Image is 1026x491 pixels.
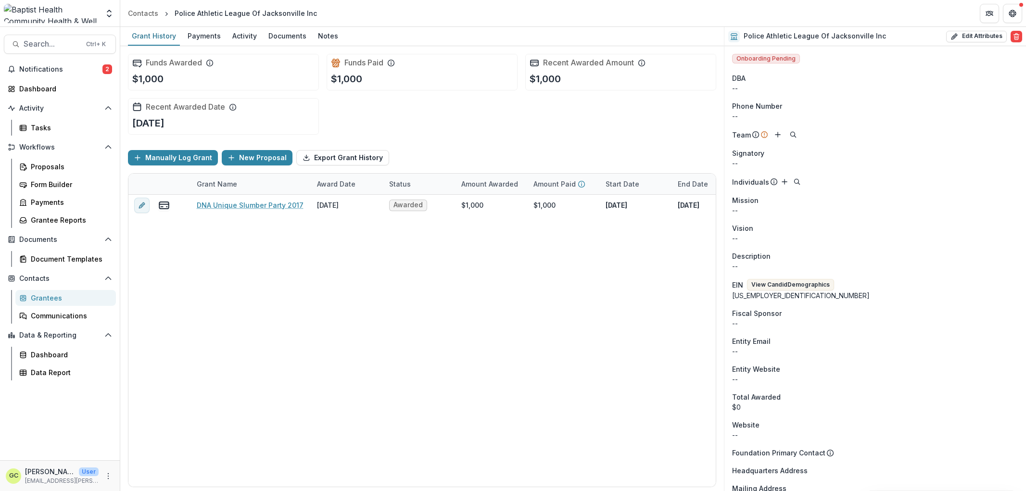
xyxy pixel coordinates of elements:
[732,130,751,140] p: Team
[383,174,456,194] div: Status
[4,35,116,54] button: Search...
[128,150,218,165] button: Manually Log Grant
[980,4,999,23] button: Partners
[4,62,116,77] button: Notifications2
[744,32,886,40] h2: Police Athletic League Of Jacksonville Inc
[265,29,310,43] div: Documents
[19,65,102,74] span: Notifications
[15,251,116,267] a: Document Templates
[732,223,753,233] span: Vision
[393,201,423,209] span: Awarded
[543,58,634,67] h2: Recent Awarded Amount
[191,179,243,189] div: Grant Name
[4,81,116,97] a: Dashboard
[732,420,760,430] span: Website
[4,4,99,23] img: Baptist Health Community Health & Well Being logo
[732,336,771,346] span: Entity Email
[15,194,116,210] a: Payments
[31,293,108,303] div: Grantees
[132,72,164,86] p: $1,000
[191,174,311,194] div: Grant Name
[732,101,782,111] span: Phone Number
[15,290,116,306] a: Grantees
[102,470,114,482] button: More
[184,29,225,43] div: Payments
[296,150,389,165] button: Export Grant History
[672,174,744,194] div: End Date
[1003,4,1022,23] button: Get Help
[124,6,162,20] a: Contacts
[732,430,1018,440] div: --
[600,174,672,194] div: Start Date
[344,58,383,67] h2: Funds Paid
[102,4,116,23] button: Open entity switcher
[732,233,1018,243] p: --
[456,179,524,189] div: Amount Awarded
[4,327,116,343] button: Open Data & Reporting
[31,123,108,133] div: Tasks
[158,200,170,211] button: view-payments
[146,102,225,112] h2: Recent Awarded Date
[732,308,782,318] span: Fiscal Sponsor
[175,8,317,18] div: Police Athletic League Of Jacksonville Inc
[19,275,101,283] span: Contacts
[461,200,483,210] div: $1,000
[79,467,99,476] p: User
[732,111,1018,121] div: --
[311,174,383,194] div: Award Date
[31,215,108,225] div: Grantee Reports
[265,27,310,46] a: Documents
[317,200,339,210] div: [DATE]
[25,466,75,477] p: [PERSON_NAME]
[533,179,576,189] p: Amount Paid
[132,116,165,130] p: [DATE]
[1011,31,1022,42] button: Delete
[732,346,1018,356] div: --
[19,84,108,94] div: Dashboard
[128,29,180,43] div: Grant History
[222,150,292,165] button: New Proposal
[15,176,116,192] a: Form Builder
[732,83,1018,93] div: --
[787,129,799,140] button: Search
[128,8,158,18] div: Contacts
[4,101,116,116] button: Open Activity
[331,72,362,86] p: $1,000
[732,195,759,205] span: Mission
[314,27,342,46] a: Notes
[24,39,80,49] span: Search...
[128,27,180,46] a: Grant History
[732,392,781,402] span: Total Awarded
[732,448,825,458] p: Foundation Primary Contact
[732,251,771,261] span: Description
[946,31,1007,42] button: Edit Attributes
[314,29,342,43] div: Notes
[732,205,1018,215] p: --
[4,271,116,286] button: Open Contacts
[732,177,769,187] p: Individuals
[383,179,417,189] div: Status
[228,29,261,43] div: Activity
[31,197,108,207] div: Payments
[25,477,99,485] p: [EMAIL_ADDRESS][PERSON_NAME][DOMAIN_NAME]
[31,162,108,172] div: Proposals
[134,198,150,213] button: edit
[197,200,304,210] a: DNA Unique Slumber Party 2017
[678,200,699,210] p: [DATE]
[4,139,116,155] button: Open Workflows
[528,174,600,194] div: Amount Paid
[772,129,784,140] button: Add
[732,318,1018,328] div: --
[228,27,261,46] a: Activity
[606,200,627,210] p: [DATE]
[15,365,116,380] a: Data Report
[732,261,1018,271] p: --
[732,148,764,158] span: Signatory
[9,473,18,479] div: Glenwood Charles
[732,290,1018,301] div: [US_EMPLOYER_IDENTIFICATION_NUMBER]
[19,104,101,113] span: Activity
[600,179,645,189] div: Start Date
